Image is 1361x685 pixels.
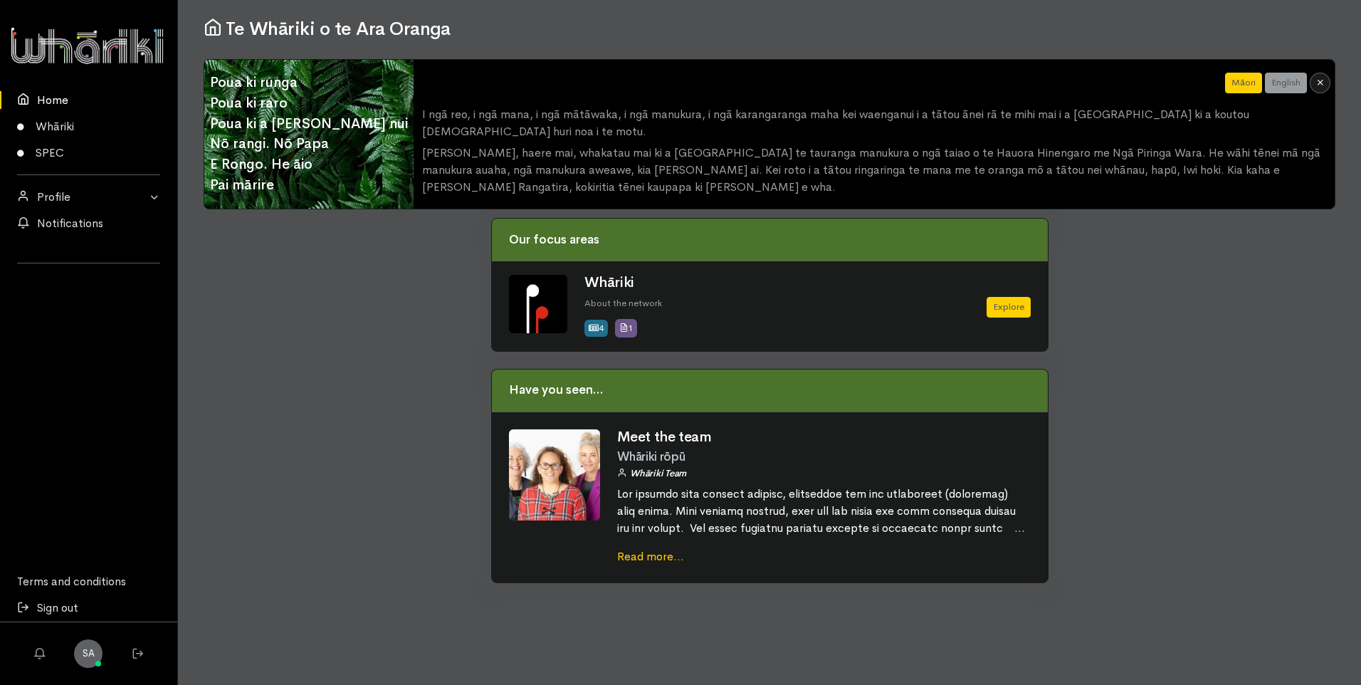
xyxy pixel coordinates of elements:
div: Have you seen... [492,370,1048,412]
a: Read more... [617,549,684,564]
h1: Te Whāriki o te Ara Oranga [204,17,1335,40]
p: [PERSON_NAME], haere mai, whakatau mai ki a [GEOGRAPHIC_DATA] te tauranga manukura o ngā taiao o ... [422,145,1326,196]
div: Our focus areas [492,219,1048,261]
button: Māori [1225,73,1262,93]
span: Poua ki runga Poua ki raro Poua ki a [PERSON_NAME] nui Nō rangi. Nō Papa E Rongo. He āio Pai mārire [204,67,414,202]
a: Explore [987,297,1031,318]
button: English [1265,73,1307,93]
a: SA [74,639,103,668]
img: Whariki%20Icon_Icon_Tile.png [509,275,567,333]
a: Whāriki [584,273,634,291]
p: I ngā reo, i ngā mana, i ngā mātāwaka, i ngā manukura, i ngā karangaranga maha kei waenganui i a ... [422,106,1326,140]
